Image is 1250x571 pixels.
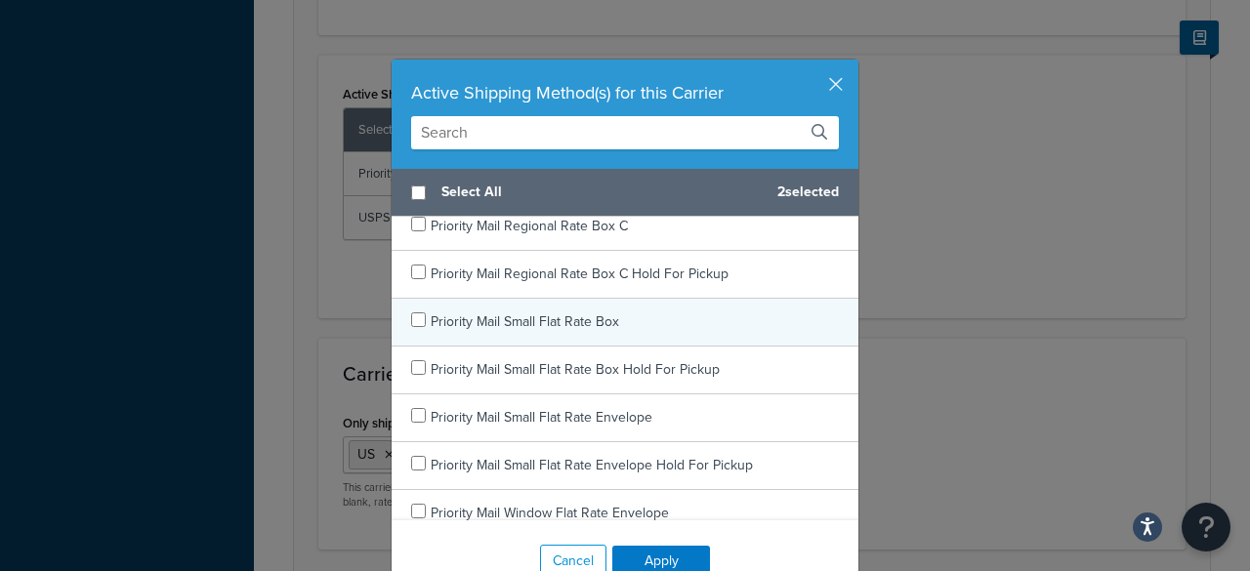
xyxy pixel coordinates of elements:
[392,169,858,217] div: 2 selected
[431,407,652,428] span: Priority Mail Small Flat Rate Envelope
[431,359,720,380] span: Priority Mail Small Flat Rate Box Hold For Pickup
[411,116,839,149] input: Search
[431,503,669,523] span: Priority Mail Window Flat Rate Envelope
[431,455,753,475] span: Priority Mail Small Flat Rate Envelope Hold For Pickup
[431,311,619,332] span: Priority Mail Small Flat Rate Box
[431,216,628,236] span: Priority Mail Regional Rate Box C
[411,79,839,106] div: Active Shipping Method(s) for this Carrier
[441,179,762,206] span: Select All
[431,264,729,284] span: Priority Mail Regional Rate Box C Hold For Pickup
